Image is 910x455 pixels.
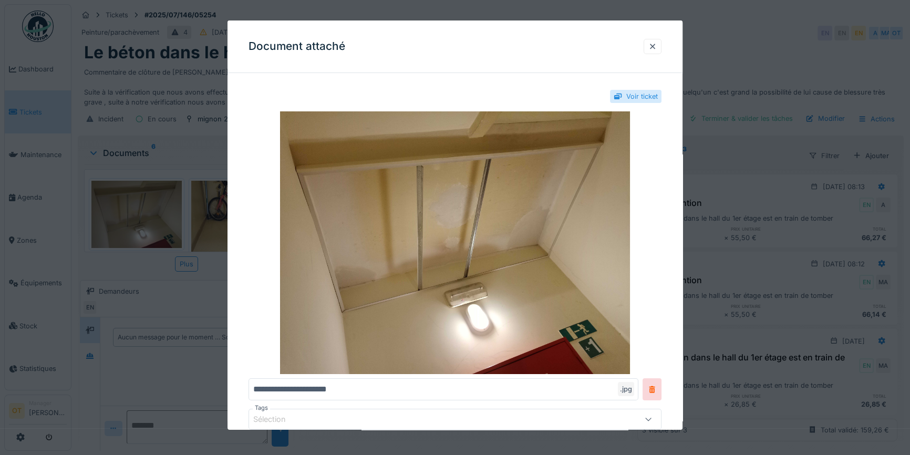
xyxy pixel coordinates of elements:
label: Tags [253,404,270,412]
div: Sélection [253,413,301,425]
div: .jpg [618,382,634,396]
div: Voir ticket [626,91,658,101]
img: 86e80f35-833e-48ec-bde8-47f7b799967c-IMG_20250702_085619_996.jpg [249,111,661,374]
h3: Document attaché [249,40,345,53]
